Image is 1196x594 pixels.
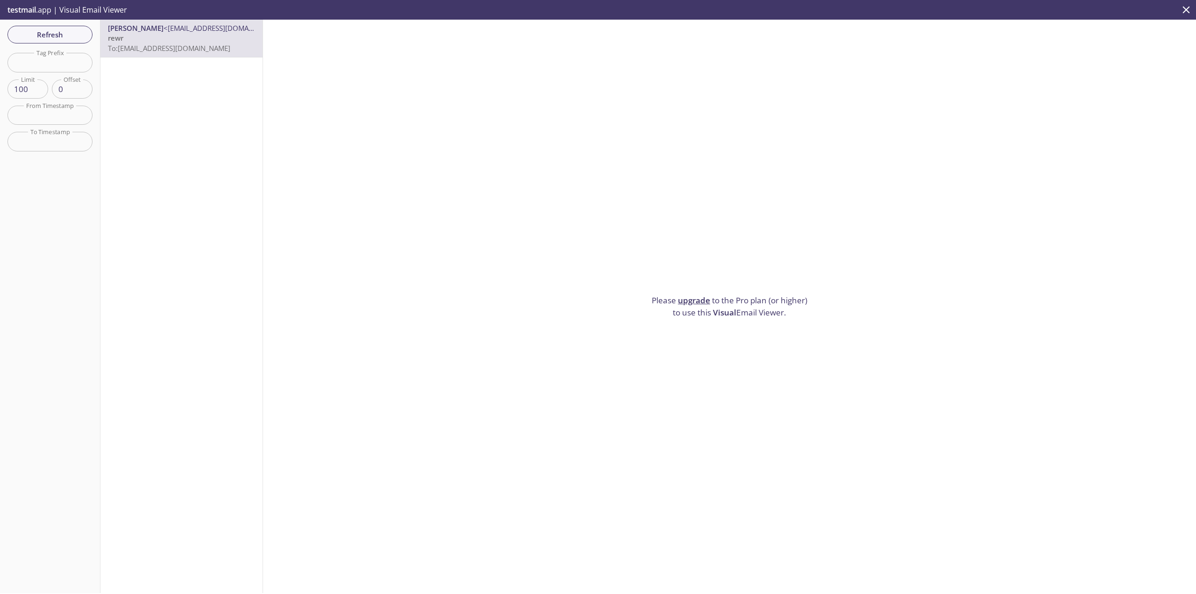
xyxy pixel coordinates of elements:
[7,26,93,43] button: Refresh
[678,295,710,306] a: upgrade
[7,5,36,15] span: testmail
[108,43,230,53] span: To: [EMAIL_ADDRESS][DOMAIN_NAME]
[108,23,164,33] span: [PERSON_NAME]
[648,294,812,318] p: Please to the Pro plan (or higher) to use this Email Viewer.
[164,23,285,33] span: <[EMAIL_ADDRESS][DOMAIN_NAME]>
[100,20,263,57] nav: emails
[15,29,85,41] span: Refresh
[108,33,123,43] span: rewr
[100,20,263,57] div: [PERSON_NAME]<[EMAIL_ADDRESS][DOMAIN_NAME]>rewrTo:[EMAIL_ADDRESS][DOMAIN_NAME]
[713,307,736,318] span: Visual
